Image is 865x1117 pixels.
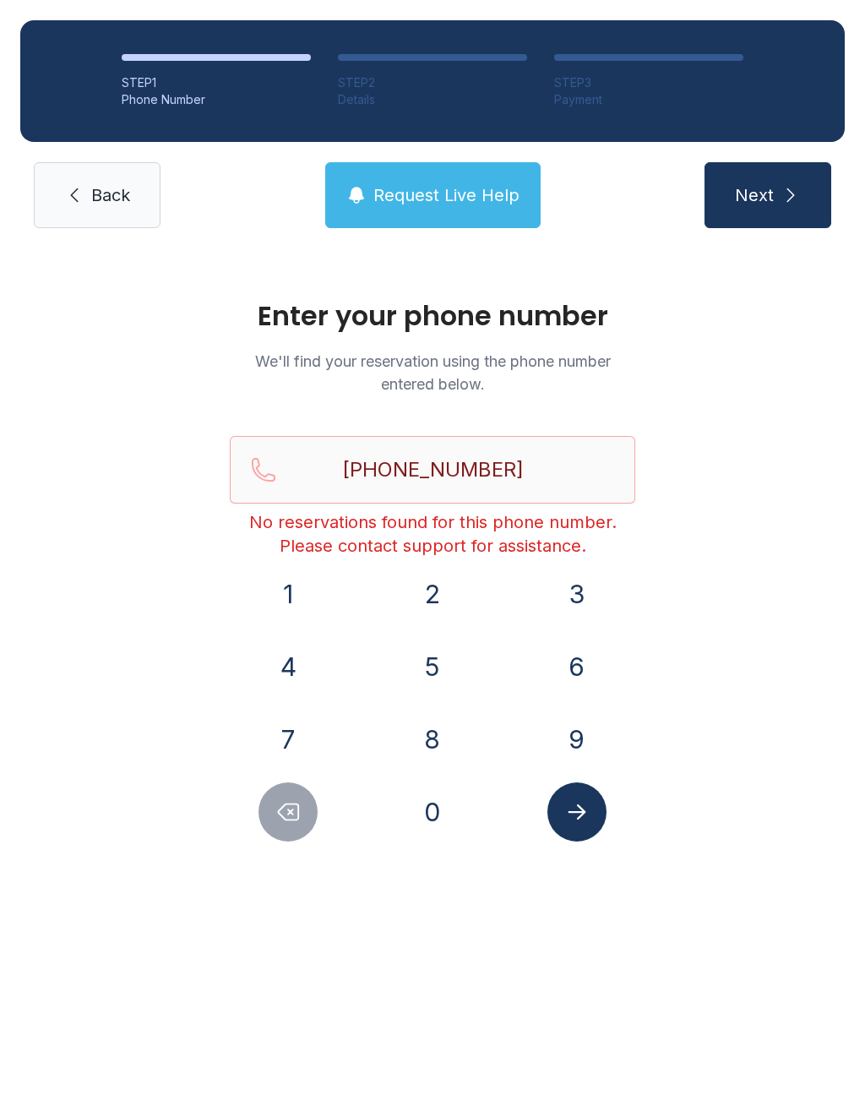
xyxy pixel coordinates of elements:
[122,91,311,108] div: Phone Number
[258,637,318,696] button: 4
[547,637,607,696] button: 6
[258,564,318,624] button: 1
[230,350,635,395] p: We'll find your reservation using the phone number entered below.
[547,710,607,769] button: 9
[735,183,774,207] span: Next
[122,74,311,91] div: STEP 1
[91,183,130,207] span: Back
[547,782,607,842] button: Submit lookup form
[403,564,462,624] button: 2
[230,436,635,504] input: Reservation phone number
[403,710,462,769] button: 8
[230,510,635,558] div: No reservations found for this phone number. Please contact support for assistance.
[373,183,520,207] span: Request Live Help
[338,91,527,108] div: Details
[258,710,318,769] button: 7
[230,302,635,330] h1: Enter your phone number
[547,564,607,624] button: 3
[554,91,743,108] div: Payment
[554,74,743,91] div: STEP 3
[258,782,318,842] button: Delete number
[403,782,462,842] button: 0
[403,637,462,696] button: 5
[338,74,527,91] div: STEP 2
